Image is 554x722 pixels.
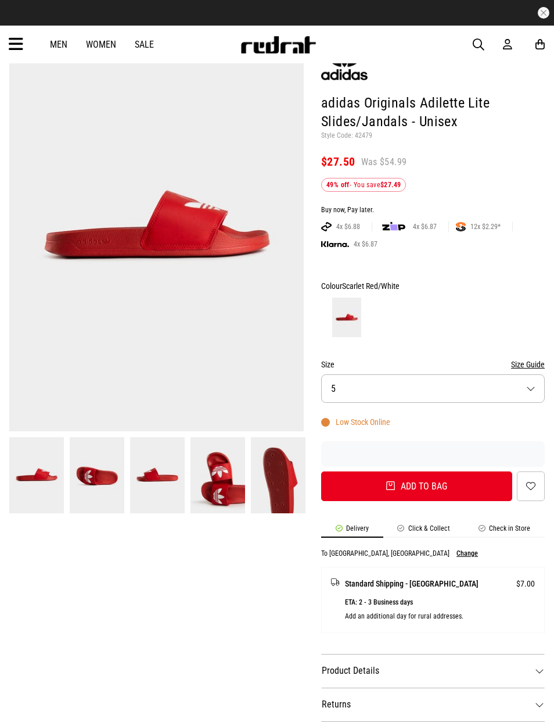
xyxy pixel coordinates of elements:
li: Delivery [321,524,383,538]
span: Standard Shipping - [GEOGRAPHIC_DATA] [345,577,479,591]
span: $7.00 [516,577,535,591]
img: Adidas Originals Adilette Lite Slides/jandals - Unisex in Red [130,437,185,513]
li: Check in Store [464,524,545,538]
span: 12x $2.29* [466,222,505,231]
div: Size [321,358,545,371]
button: Change [456,549,478,557]
img: KLARNA [321,241,349,248]
img: Adidas Originals Adilette Lite Slides/jandals - Unisex in Red [190,437,245,513]
div: Low Stock Online [321,417,390,427]
img: SPLITPAY [456,222,466,231]
span: 4x $6.88 [332,222,365,231]
img: Adidas Originals Adilette Lite Slides/jandals - Unisex in Red [251,437,305,513]
a: Sale [135,39,154,50]
img: Adidas Originals Adilette Lite Slides/jandals - Unisex in Red [9,24,304,431]
span: Was $54.99 [361,156,407,169]
li: Click & Collect [383,524,465,538]
a: Men [50,39,67,50]
div: Buy now, Pay later. [321,206,545,215]
p: ETA: 2 - 3 Business days Add an additional day for rural addresses. [345,595,535,623]
span: 4x $6.87 [408,222,441,231]
button: 5 [321,374,545,403]
h1: adidas Originals Adilette Lite Slides/Jandals - Unisex [321,94,545,131]
img: AFTERPAY [321,222,332,231]
b: 49% off [326,181,350,189]
iframe: Customer reviews powered by Trustpilot [190,7,364,19]
div: Colour [321,279,545,293]
iframe: Customer reviews powered by Trustpilot [321,448,545,460]
img: Adidas Originals Adilette Lite Slides/jandals - Unisex in Red [9,437,64,513]
button: Size Guide [511,358,545,371]
img: Redrat logo [240,36,316,53]
span: Scarlet Red/White [342,281,400,291]
img: Scarlet Red/White [332,298,361,337]
img: zip [382,221,405,233]
dt: Product Details [321,654,545,688]
p: To [GEOGRAPHIC_DATA], [GEOGRAPHIC_DATA] [321,549,449,557]
div: - You save [321,178,406,192]
dt: Returns [321,688,545,721]
b: $27.49 [380,181,401,189]
p: Style Code: 42479 [321,131,545,141]
button: Next [6,473,13,474]
img: Adidas Originals Adilette Lite Slides/jandals - Unisex in Red [70,437,124,513]
span: 5 [331,383,336,394]
span: $27.50 [321,155,355,169]
button: Add to bag [321,471,512,501]
span: 4x $6.87 [349,240,382,249]
button: Open LiveChat chat widget [9,5,44,40]
a: Women [86,39,116,50]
